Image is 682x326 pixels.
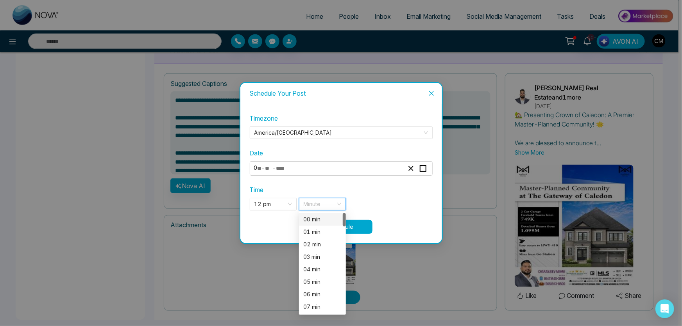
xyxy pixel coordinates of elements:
div: 00 min [299,213,346,226]
span: America/Toronto [254,127,428,139]
div: 02 min [299,238,346,251]
div: 07 min [299,301,346,313]
div: 03 min [304,253,341,261]
div: 00 min [304,215,341,224]
div: 06 min [304,290,341,299]
div: 05 min [304,278,341,286]
div: 04 min [304,265,341,274]
span: close [428,90,435,96]
span: 12 pm [254,198,292,210]
div: 03 min [299,251,346,263]
div: 04 min [299,263,346,276]
div: 07 min [304,303,341,311]
span: - [273,163,276,173]
div: Schedule Your Post [250,89,433,98]
div: 01 min [304,228,341,236]
span: 0 [254,164,258,172]
div: 01 min [299,226,346,238]
label: Time [250,185,264,195]
span: - [262,163,265,173]
div: Open Intercom Messenger [655,299,674,318]
div: 05 min [299,276,346,288]
button: Close [421,83,442,104]
label: Timezone [250,114,433,123]
div: 06 min [299,288,346,301]
label: Date [250,148,433,158]
div: 02 min [304,240,341,249]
